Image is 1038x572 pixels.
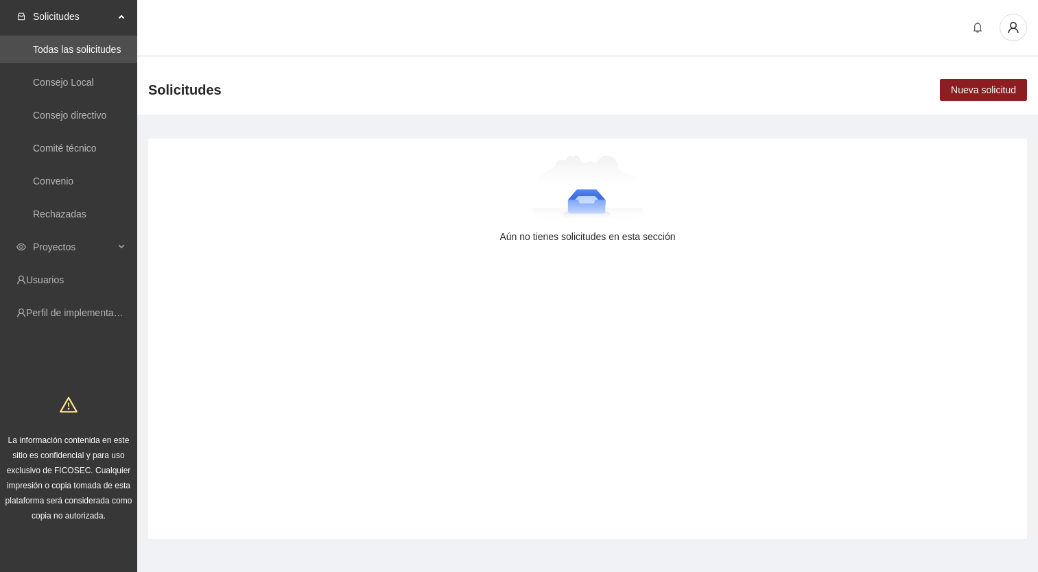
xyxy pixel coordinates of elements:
[33,3,114,30] span: Solicitudes
[33,77,94,88] a: Consejo Local
[33,208,86,219] a: Rechazadas
[16,242,26,252] span: eye
[148,79,222,101] span: Solicitudes
[967,22,988,33] span: bell
[60,396,78,414] span: warning
[26,307,133,318] a: Perfil de implementadora
[1000,14,1027,41] button: user
[33,176,73,187] a: Convenio
[1000,21,1026,34] span: user
[33,233,114,261] span: Proyectos
[940,79,1027,101] button: Nueva solicitud
[170,229,1005,244] div: Aún no tienes solicitudes en esta sección
[26,274,64,285] a: Usuarios
[16,12,26,21] span: inbox
[951,82,1016,97] span: Nueva solicitud
[33,143,97,154] a: Comité técnico
[532,155,644,224] img: Aún no tienes solicitudes en esta sección
[5,436,132,521] span: La información contenida en este sitio es confidencial y para uso exclusivo de FICOSEC. Cualquier...
[33,44,121,55] a: Todas las solicitudes
[33,110,106,121] a: Consejo directivo
[967,16,989,38] button: bell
